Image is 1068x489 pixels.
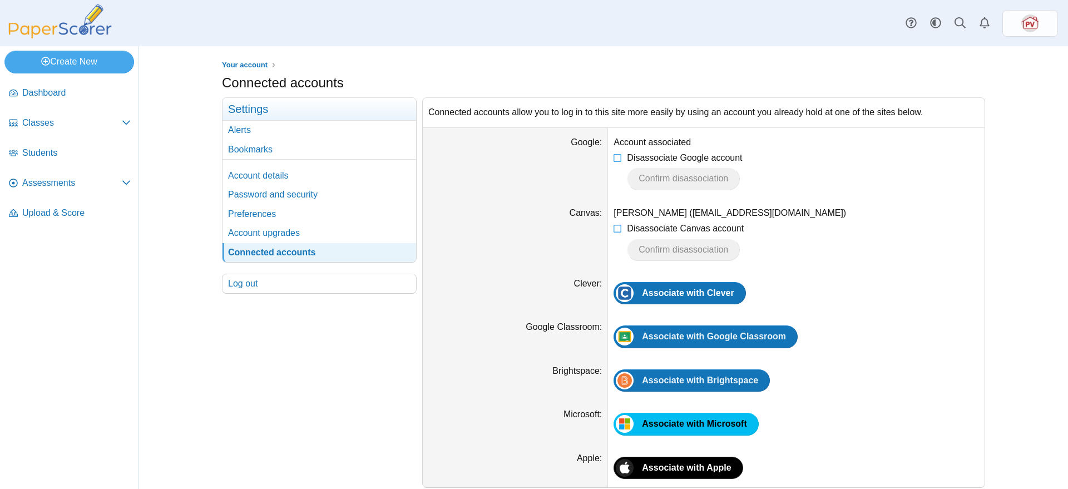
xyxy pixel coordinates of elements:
[222,73,344,92] h1: Connected accounts
[423,98,985,127] div: Connected accounts allow you to log in to this site more easily by using an account you already h...
[4,140,135,167] a: Students
[4,200,135,227] a: Upload & Score
[4,51,134,73] a: Create New
[574,279,602,288] label: Clever
[1002,10,1058,37] a: ps.2dGqZ33xQFlRBWZu
[222,205,416,224] a: Preferences
[614,207,979,219] div: [PERSON_NAME] ([EMAIL_ADDRESS][DOMAIN_NAME])
[222,166,416,185] a: Account details
[22,117,122,129] span: Classes
[4,170,135,197] a: Assessments
[219,58,270,72] a: Your account
[1021,14,1039,32] img: ps.2dGqZ33xQFlRBWZu
[222,98,416,121] h3: Settings
[614,457,743,479] a: Associate with Apple
[642,463,731,472] span: Associate with Apple
[4,110,135,137] a: Classes
[22,147,131,159] span: Students
[222,185,416,204] a: Password and security
[4,31,116,40] a: PaperScorer
[642,288,734,298] span: Associate with Clever
[222,243,416,262] a: Connected accounts
[222,224,416,243] a: Account upgrades
[642,419,746,428] span: Associate with Microsoft
[4,4,116,38] img: PaperScorer
[627,239,740,261] button: Confirm disassociation
[627,167,740,190] button: Confirm disassociation
[577,453,602,463] label: Apple
[627,153,742,162] span: Disassociate Google account
[614,282,745,304] a: Associate with Clever
[4,80,135,107] a: Dashboard
[552,366,602,376] label: Brightspace
[642,376,758,385] span: Associate with Brightspace
[22,177,122,189] span: Assessments
[972,11,997,36] a: Alerts
[563,409,602,419] label: Microsoft
[614,136,979,149] div: Account associated
[222,140,416,159] a: Bookmarks
[614,413,758,435] a: Associate with Microsoft
[22,87,131,99] span: Dashboard
[614,325,798,348] a: Associate with Google Classroom
[639,245,728,254] span: Confirm disassociation
[639,174,728,183] span: Confirm disassociation
[570,208,602,218] label: Canvas
[222,61,268,69] span: Your account
[614,369,770,392] a: Associate with Brightspace
[642,332,786,341] span: Associate with Google Classroom
[222,121,416,140] a: Alerts
[1021,14,1039,32] span: Tim Peevyhouse
[222,274,416,293] a: Log out
[22,207,131,219] span: Upload & Score
[526,322,602,332] label: Google Classroom
[627,224,744,233] span: Disassociate Canvas account
[571,137,602,147] label: Google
